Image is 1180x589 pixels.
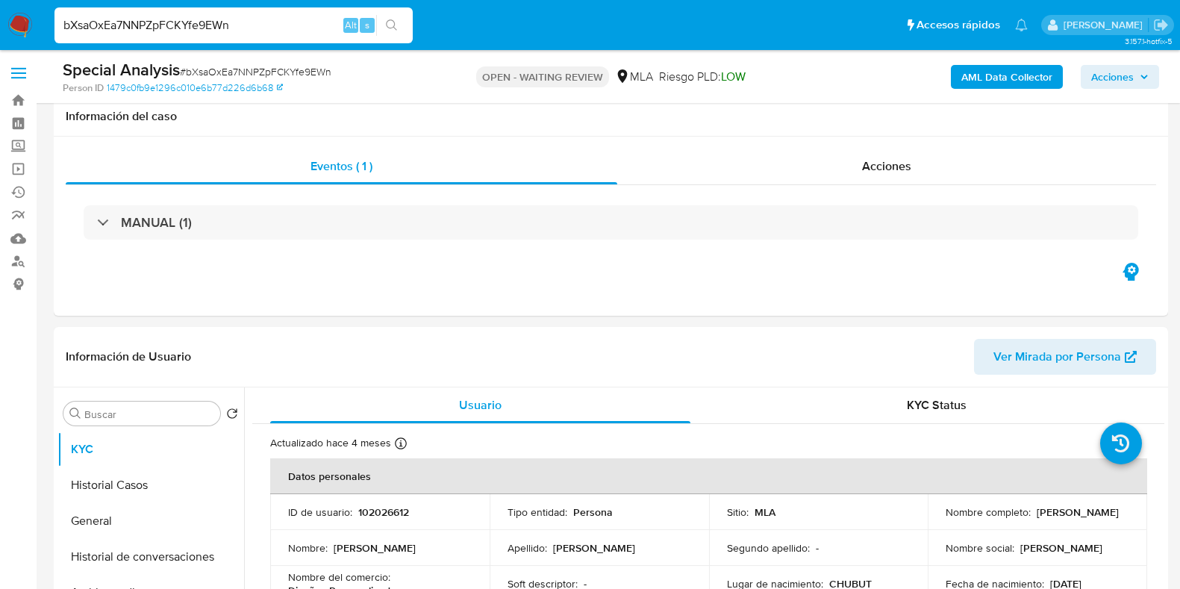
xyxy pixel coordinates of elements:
p: Nombre social : [946,541,1014,555]
span: KYC Status [907,396,967,414]
a: Notificaciones [1015,19,1028,31]
p: ID de usuario : [288,505,352,519]
button: General [57,503,244,539]
b: AML Data Collector [961,65,1052,89]
h1: Información de Usuario [66,349,191,364]
p: MLA [755,505,775,519]
h1: Información del caso [66,109,1156,124]
p: - [816,541,819,555]
span: LOW [721,68,746,85]
input: Buscar [84,408,214,421]
span: Ver Mirada por Persona [993,339,1121,375]
button: Volver al orden por defecto [226,408,238,424]
p: Segundo apellido : [727,541,810,555]
p: OPEN - WAITING REVIEW [476,66,609,87]
button: search-icon [376,15,407,36]
button: Historial Casos [57,467,244,503]
b: Special Analysis [63,57,180,81]
p: [PERSON_NAME] [334,541,416,555]
span: Eventos ( 1 ) [310,158,372,175]
p: [PERSON_NAME] [553,541,635,555]
span: # bXsaOxEa7NNPZpFCKYfe9EWn [180,64,331,79]
p: [PERSON_NAME] [1037,505,1119,519]
p: florencia.lera@mercadolibre.com [1064,18,1148,32]
span: Acciones [1091,65,1134,89]
p: Sitio : [727,505,749,519]
button: Ver Mirada por Persona [974,339,1156,375]
div: MLA [615,69,653,85]
p: 102026612 [358,505,409,519]
input: Buscar usuario o caso... [54,16,413,35]
button: Historial de conversaciones [57,539,244,575]
p: Nombre : [288,541,328,555]
button: Buscar [69,408,81,420]
a: 1479c0fb9e1296c010e6b77d226d6b68 [107,81,283,95]
button: Acciones [1081,65,1159,89]
a: Salir [1153,17,1169,33]
h3: MANUAL (1) [121,214,192,231]
p: Tipo entidad : [508,505,567,519]
p: Apellido : [508,541,547,555]
p: Actualizado hace 4 meses [270,436,391,450]
button: KYC [57,431,244,467]
span: Alt [345,18,357,32]
button: AML Data Collector [951,65,1063,89]
div: MANUAL (1) [84,205,1138,240]
p: Nombre completo : [946,505,1031,519]
span: Usuario [459,396,502,414]
span: s [365,18,369,32]
span: Acciones [862,158,911,175]
p: Persona [573,505,613,519]
p: [PERSON_NAME] [1020,541,1102,555]
th: Datos personales [270,458,1147,494]
b: Person ID [63,81,104,95]
p: Nombre del comercio : [288,570,390,584]
span: Riesgo PLD: [659,69,746,85]
span: Accesos rápidos [917,17,1000,33]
